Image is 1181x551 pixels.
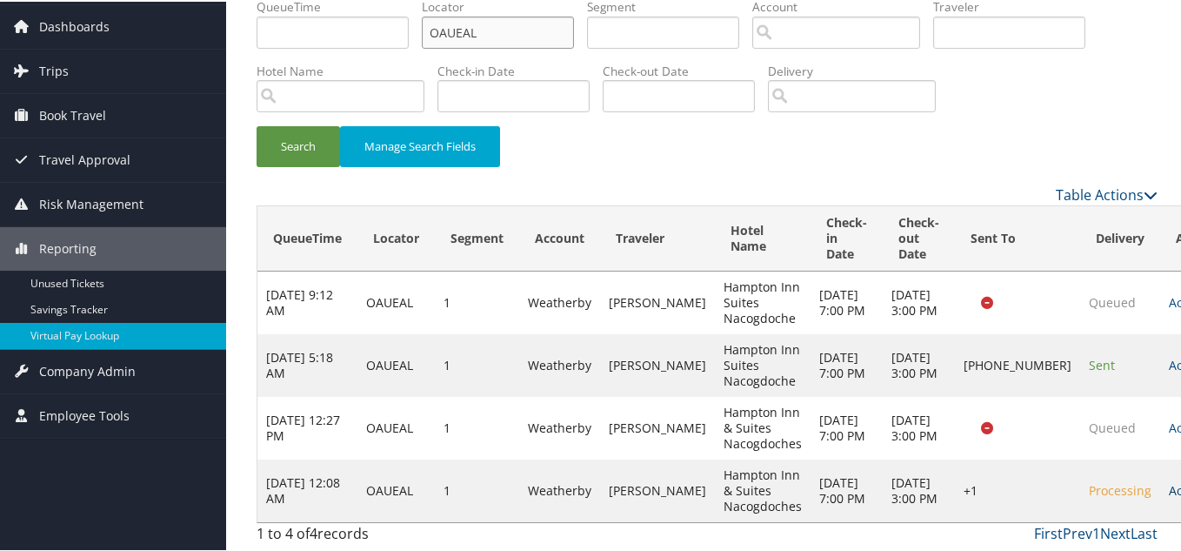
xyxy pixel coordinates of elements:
span: Risk Management [39,181,143,225]
td: +1 [955,458,1080,521]
span: Queued [1089,292,1136,309]
a: Next [1100,522,1131,541]
td: [DATE] 7:00 PM [811,458,883,521]
button: Manage Search Fields [340,124,500,165]
td: [DATE] 7:00 PM [811,333,883,395]
a: Prev [1063,522,1092,541]
th: Locator: activate to sort column ascending [357,205,435,270]
span: Sent [1089,355,1115,372]
td: [PERSON_NAME] [600,458,715,521]
td: OAUEAL [357,333,435,395]
td: [DATE] 3:00 PM [883,270,955,333]
th: QueueTime: activate to sort column ascending [257,205,357,270]
td: OAUEAL [357,458,435,521]
th: Sent To: activate to sort column ascending [955,205,1080,270]
button: Search [257,124,340,165]
td: [DATE] 3:00 PM [883,395,955,458]
span: Processing [1089,480,1151,497]
th: Check-in Date: activate to sort column ascending [811,205,883,270]
td: 1 [435,270,519,333]
th: Traveler: activate to sort column ascending [600,205,715,270]
td: OAUEAL [357,395,435,458]
td: [DATE] 5:18 AM [257,333,357,395]
th: Check-out Date: activate to sort column ascending [883,205,955,270]
a: Table Actions [1056,184,1158,203]
td: Hampton Inn & Suites Nacogdoches [715,458,811,521]
a: First [1034,522,1063,541]
label: Check-in Date [437,61,603,78]
td: [DATE] 7:00 PM [811,395,883,458]
td: Weatherby [519,395,600,458]
span: Book Travel [39,92,106,136]
td: OAUEAL [357,270,435,333]
label: Hotel Name [257,61,437,78]
span: 4 [310,522,317,541]
td: Weatherby [519,458,600,521]
span: Reporting [39,225,97,269]
td: [DATE] 3:00 PM [883,333,955,395]
td: [DATE] 3:00 PM [883,458,955,521]
td: 1 [435,395,519,458]
td: [DATE] 12:08 AM [257,458,357,521]
span: Company Admin [39,348,136,392]
label: Check-out Date [603,61,768,78]
span: Employee Tools [39,393,130,436]
span: Trips [39,48,69,91]
th: Segment: activate to sort column ascending [435,205,519,270]
div: 1 to 4 of records [257,521,463,551]
span: Dashboards [39,3,110,47]
td: 1 [435,333,519,395]
td: Hampton Inn Suites Nacogdoche [715,270,811,333]
span: Travel Approval [39,137,130,180]
td: Hampton Inn Suites Nacogdoche [715,333,811,395]
th: Account: activate to sort column ascending [519,205,600,270]
label: Delivery [768,61,949,78]
td: [DATE] 7:00 PM [811,270,883,333]
th: Hotel Name: activate to sort column ascending [715,205,811,270]
th: Delivery: activate to sort column ascending [1080,205,1160,270]
td: [DATE] 12:27 PM [257,395,357,458]
td: Weatherby [519,333,600,395]
span: Queued [1089,418,1136,434]
td: Hampton Inn & Suites Nacogdoches [715,395,811,458]
a: Last [1131,522,1158,541]
td: [DATE] 9:12 AM [257,270,357,333]
a: 1 [1092,522,1100,541]
td: [PERSON_NAME] [600,333,715,395]
td: 1 [435,458,519,521]
td: [PERSON_NAME] [600,270,715,333]
td: [PHONE_NUMBER] [955,333,1080,395]
td: [PERSON_NAME] [600,395,715,458]
td: Weatherby [519,270,600,333]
